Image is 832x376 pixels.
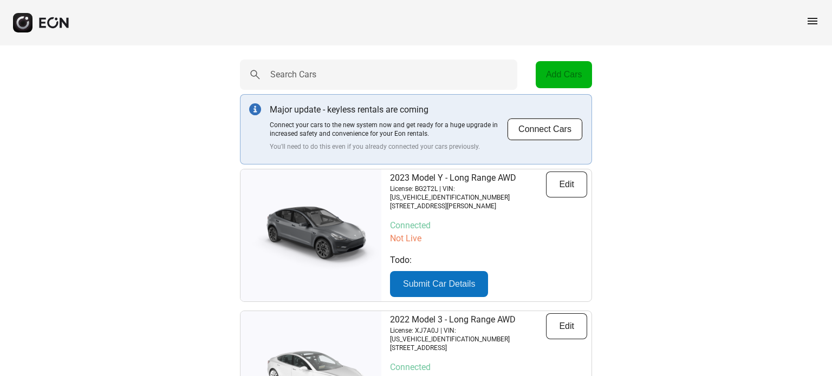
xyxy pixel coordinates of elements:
[240,200,381,271] img: car
[390,184,546,202] p: License: BG2T2L | VIN: [US_VEHICLE_IDENTIFICATION_NUMBER]
[546,171,587,197] button: Edit
[270,121,507,138] p: Connect your cars to the new system now and get ready for a huge upgrade in increased safety and ...
[390,361,587,374] p: Connected
[390,219,587,232] p: Connected
[390,254,587,267] p: Todo:
[390,344,546,352] p: [STREET_ADDRESS]
[270,103,507,116] p: Major update - keyless rentals are coming
[390,232,587,245] p: Not Live
[390,326,546,344] p: License: XJ7A0J | VIN: [US_VEHICLE_IDENTIFICATION_NUMBER]
[270,142,507,151] p: You'll need to do this even if you already connected your cars previously.
[390,202,546,210] p: [STREET_ADDRESS][PERSON_NAME]
[546,313,587,339] button: Edit
[249,103,261,115] img: info
[507,118,583,141] button: Connect Cars
[270,68,316,81] label: Search Cars
[390,271,488,297] button: Submit Car Details
[390,313,546,326] p: 2022 Model 3 - Long Range AWD
[806,15,819,28] span: menu
[390,171,546,184] p: 2023 Model Y - Long Range AWD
